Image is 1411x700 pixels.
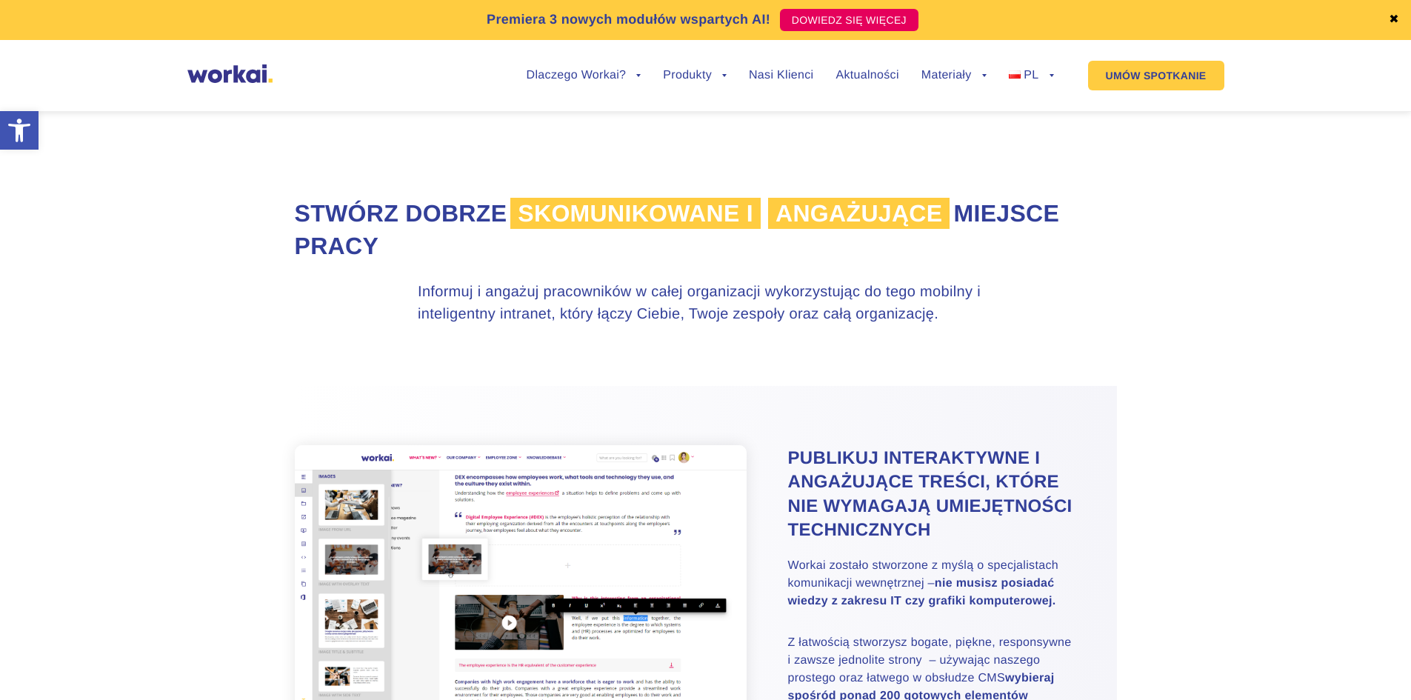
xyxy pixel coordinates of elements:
[510,198,761,229] span: skomunikowane i
[663,70,727,81] a: Produkty
[1024,69,1038,81] span: PL
[1088,61,1224,90] a: UMÓW SPOTKANIE
[780,9,918,31] a: DOWIEDZ SIĘ WIĘCEJ
[921,70,987,81] a: Materiały
[487,10,770,30] p: Premiera 3 nowych modułów wspartych AI!
[418,281,993,325] h3: Informuj i angażuj pracowników w całej organizacji wykorzystując do tego mobilny i inteligentny i...
[788,447,1080,543] h2: Publikuj interaktywne i angażujące treści, które nie wymagają umiejętności technicznych
[1389,14,1399,26] a: ✖
[788,557,1080,610] p: Workai zostało stworzone z myślą o specjalistach komunikacji wewnętrznej –
[295,198,1117,261] h2: Stwórz dobrze miejsce pracy
[835,70,898,81] a: Aktualności
[749,70,813,81] a: Nasi Klienci
[527,70,641,81] a: Dlaczego Workai?
[788,577,1056,607] strong: nie musisz posiadać wiedzy z zakresu IT czy grafiki komputerowej.
[768,198,950,229] span: angażujące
